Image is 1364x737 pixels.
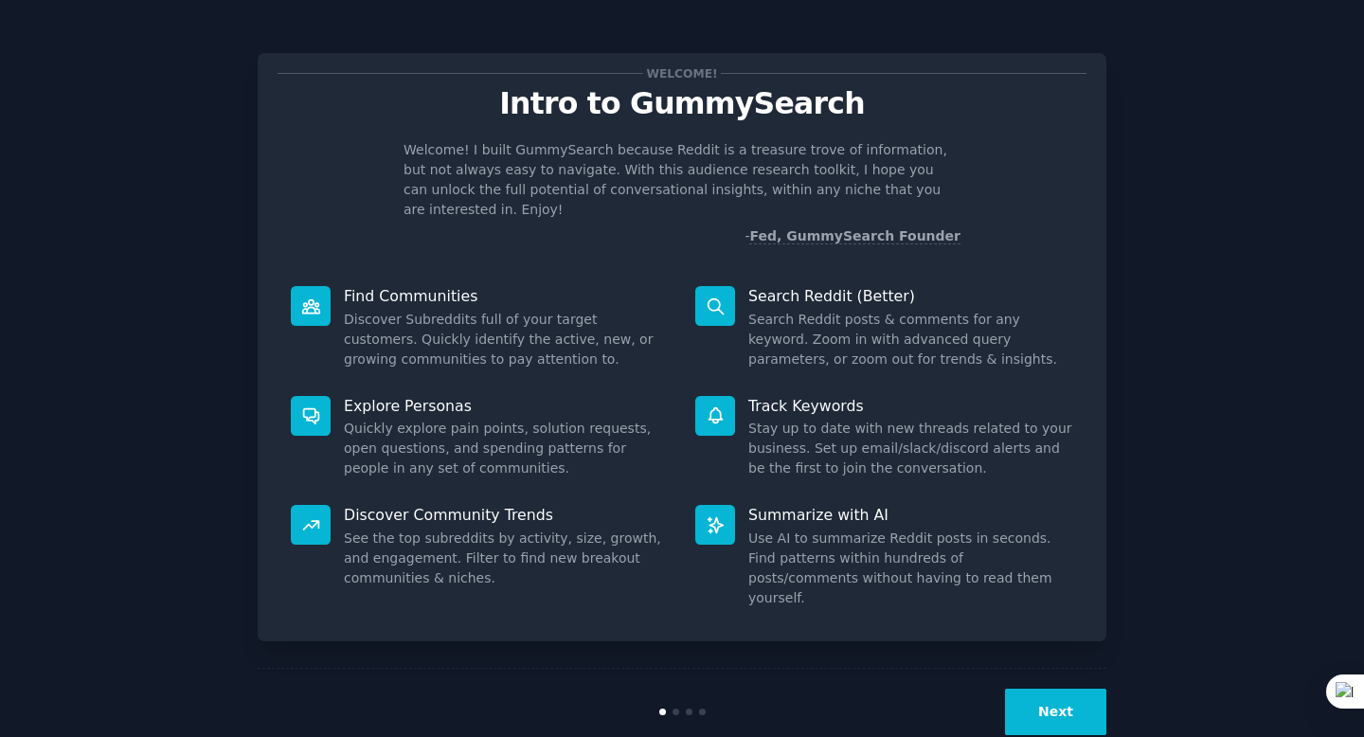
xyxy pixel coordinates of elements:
[344,310,669,369] dd: Discover Subreddits full of your target customers. Quickly identify the active, new, or growing c...
[643,63,721,83] span: Welcome!
[748,286,1073,306] p: Search Reddit (Better)
[748,310,1073,369] dd: Search Reddit posts & comments for any keyword. Zoom in with advanced query parameters, or zoom o...
[748,505,1073,525] p: Summarize with AI
[344,286,669,306] p: Find Communities
[344,505,669,525] p: Discover Community Trends
[278,87,1086,120] p: Intro to GummySearch
[344,396,669,416] p: Explore Personas
[404,140,960,220] p: Welcome! I built GummySearch because Reddit is a treasure trove of information, but not always ea...
[745,226,960,246] div: -
[748,529,1073,608] dd: Use AI to summarize Reddit posts in seconds. Find patterns within hundreds of posts/comments with...
[749,228,960,244] a: Fed, GummySearch Founder
[748,396,1073,416] p: Track Keywords
[1005,689,1106,735] button: Next
[344,529,669,588] dd: See the top subreddits by activity, size, growth, and engagement. Filter to find new breakout com...
[344,419,669,478] dd: Quickly explore pain points, solution requests, open questions, and spending patterns for people ...
[748,419,1073,478] dd: Stay up to date with new threads related to your business. Set up email/slack/discord alerts and ...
